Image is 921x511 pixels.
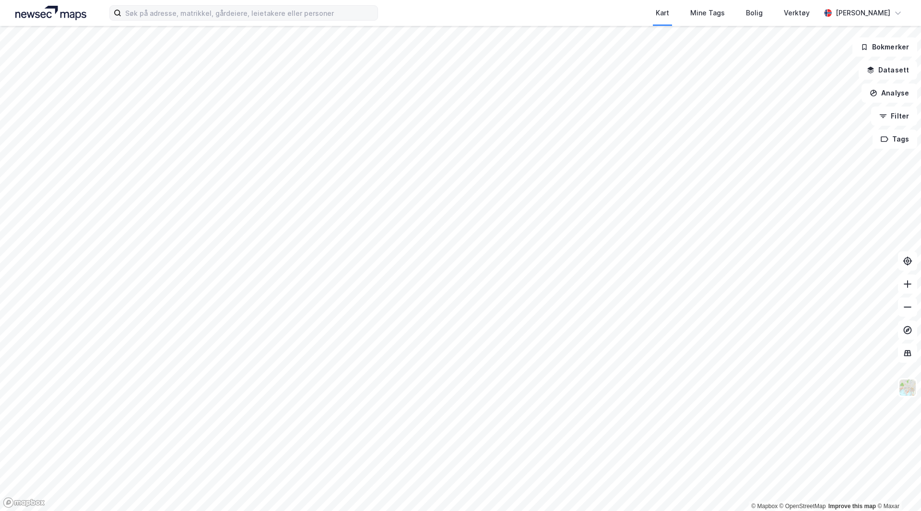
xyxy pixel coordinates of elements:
iframe: Chat Widget [873,465,921,511]
img: logo.a4113a55bc3d86da70a041830d287a7e.svg [15,6,86,20]
div: [PERSON_NAME] [836,7,890,19]
div: Verktøy [784,7,810,19]
div: Mine Tags [690,7,725,19]
input: Søk på adresse, matrikkel, gårdeiere, leietakere eller personer [121,6,378,20]
div: Bolig [746,7,763,19]
div: Kart [656,7,669,19]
